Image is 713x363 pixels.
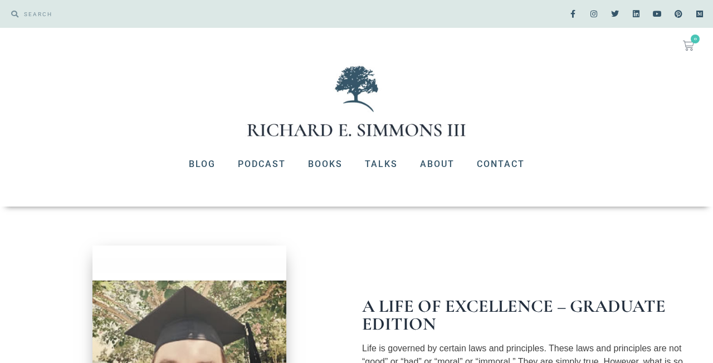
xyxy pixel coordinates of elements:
[178,150,227,179] a: Blog
[354,150,409,179] a: Talks
[670,33,707,58] a: 0
[691,35,700,43] span: 0
[466,150,536,179] a: Contact
[362,297,685,333] h1: A Life of Excellence – Graduate Edition
[18,6,351,22] input: SEARCH
[297,150,354,179] a: Books
[227,150,297,179] a: Podcast
[409,150,466,179] a: About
